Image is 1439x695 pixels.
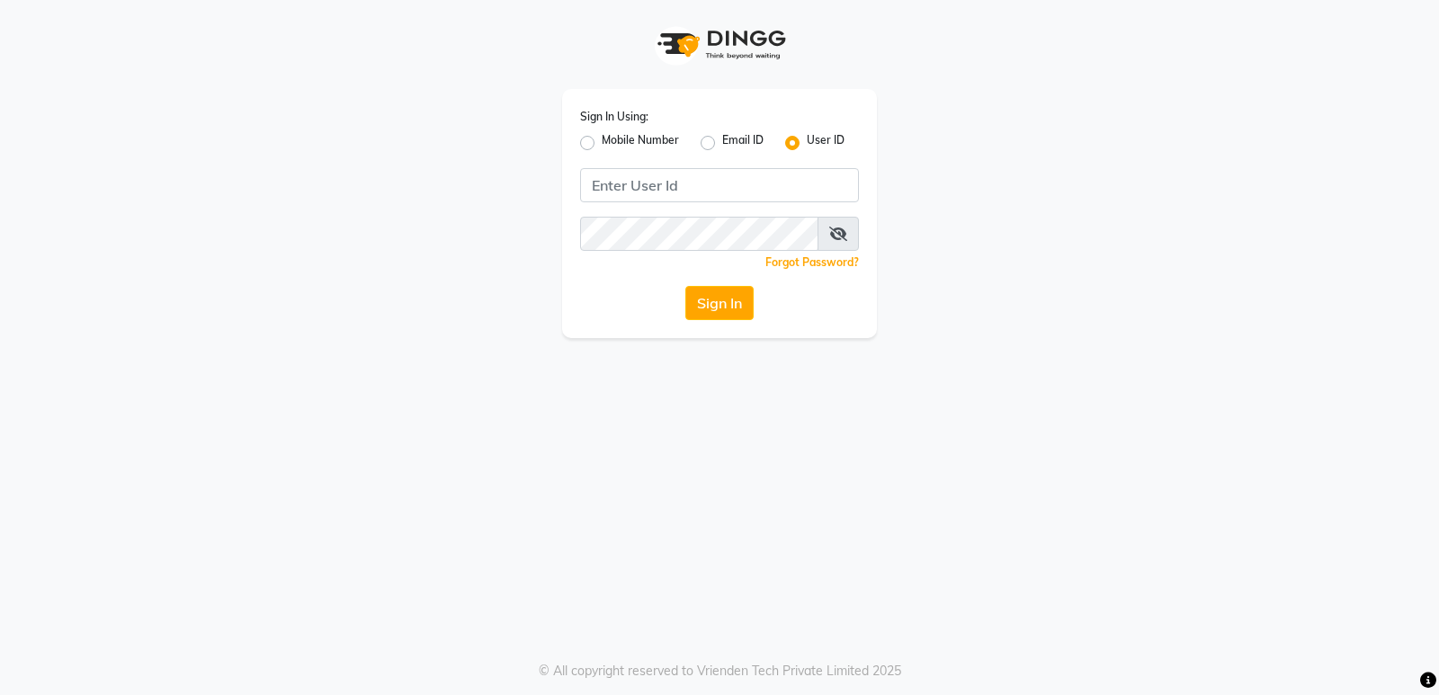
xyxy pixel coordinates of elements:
[580,168,859,202] input: Username
[648,18,791,71] img: logo1.svg
[807,132,845,154] label: User ID
[765,255,859,269] a: Forgot Password?
[580,217,818,251] input: Username
[580,109,648,125] label: Sign In Using:
[722,132,764,154] label: Email ID
[602,132,679,154] label: Mobile Number
[685,286,754,320] button: Sign In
